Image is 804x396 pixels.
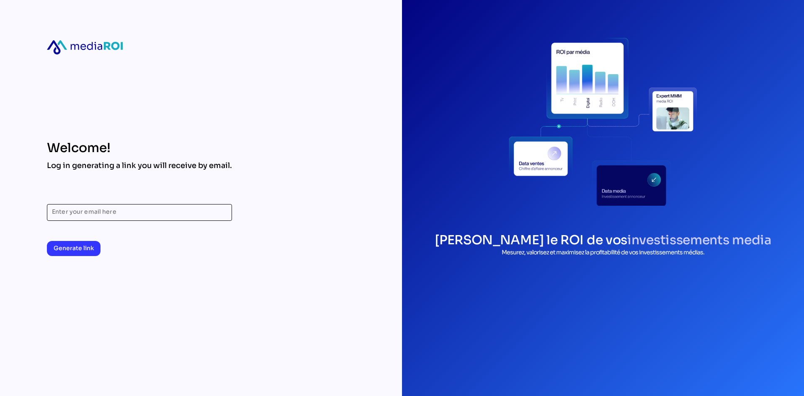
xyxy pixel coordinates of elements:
[47,40,123,54] div: mediaroi
[54,243,94,253] span: Generate link
[47,241,100,256] button: Generate link
[509,27,697,215] div: login
[627,232,771,248] span: investissements media
[435,232,771,248] h1: [PERSON_NAME] le ROI de vos
[47,160,232,171] div: Log in generating a link you will receive by email.
[52,204,227,221] input: Enter your email here
[47,140,232,155] div: Welcome!
[435,248,771,257] p: Mesurez, valorisez et maximisez la profitabilité de vos investissements médias.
